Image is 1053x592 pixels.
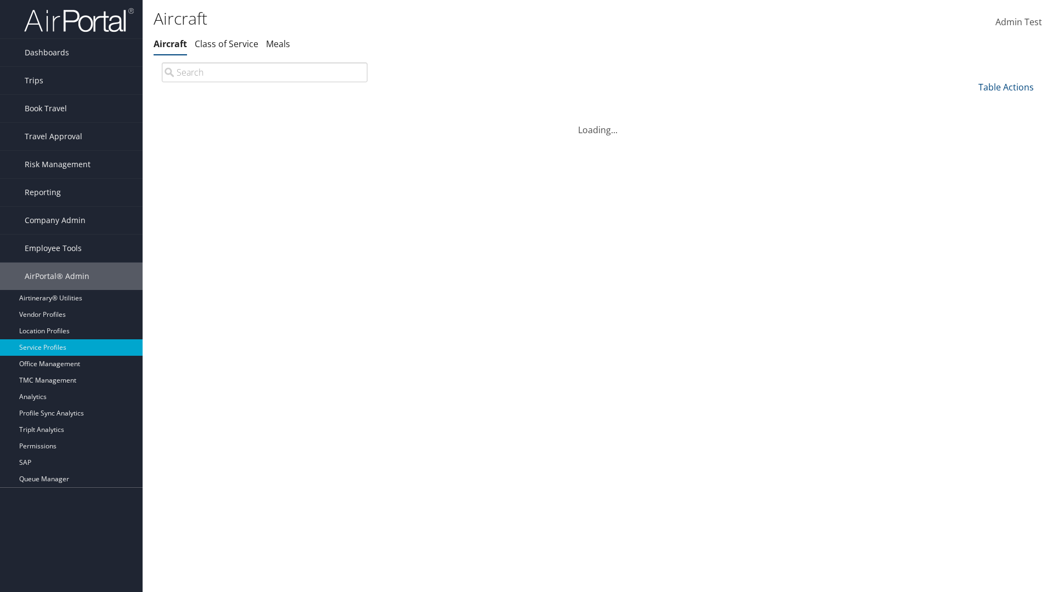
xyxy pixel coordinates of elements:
[24,7,134,33] img: airportal-logo.png
[25,179,61,206] span: Reporting
[154,7,746,30] h1: Aircraft
[154,110,1042,136] div: Loading...
[995,5,1042,39] a: Admin Test
[25,39,69,66] span: Dashboards
[266,38,290,50] a: Meals
[195,38,258,50] a: Class of Service
[25,235,82,262] span: Employee Tools
[162,62,367,82] input: Search
[25,207,86,234] span: Company Admin
[25,151,90,178] span: Risk Management
[25,263,89,290] span: AirPortal® Admin
[25,95,67,122] span: Book Travel
[25,123,82,150] span: Travel Approval
[25,67,43,94] span: Trips
[154,38,187,50] a: Aircraft
[978,81,1034,93] a: Table Actions
[995,16,1042,28] span: Admin Test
